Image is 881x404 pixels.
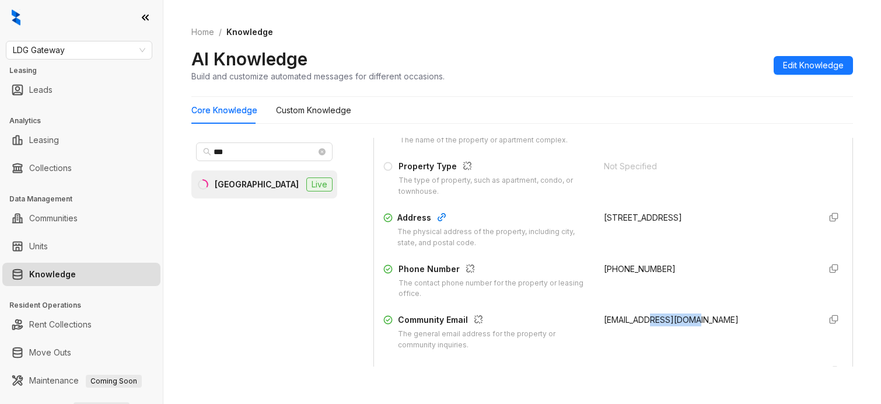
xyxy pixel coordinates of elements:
span: [EMAIL_ADDRESS][DOMAIN_NAME] [604,315,739,325]
li: Leads [2,78,160,102]
button: Edit Knowledge [774,56,853,75]
a: Home [189,26,216,39]
span: search [203,148,211,156]
li: Maintenance [2,369,160,392]
span: [PHONE_NUMBER] [604,264,676,274]
span: Coming Soon [86,375,142,388]
div: Not Specified [604,160,810,173]
h2: AI Knowledge [191,48,307,70]
div: Build and customize automated messages for different occasions. [191,70,445,82]
div: The physical address of the property, including city, state, and postal code. [397,227,590,249]
div: [GEOGRAPHIC_DATA] [215,178,299,191]
h3: Leasing [9,65,163,76]
div: Property Type [398,160,590,175]
span: Knowledge [226,27,273,37]
div: The contact phone number for the property or leasing office. [398,278,590,300]
li: Leasing [2,128,160,152]
a: Leasing [29,128,59,152]
li: Knowledge [2,263,160,286]
span: Live [306,177,333,191]
li: Collections [2,156,160,180]
a: Move Outs [29,341,71,364]
span: close-circle [319,148,326,155]
a: Knowledge [29,263,76,286]
li: Units [2,235,160,258]
li: Move Outs [2,341,160,364]
h3: Data Management [9,194,163,204]
a: Rent Collections [29,313,92,336]
div: Core Knowledge [191,104,257,117]
div: Address [397,211,590,227]
div: Community Email [398,314,590,329]
img: logo [12,9,20,26]
div: The general email address for the property or community inquiries. [398,329,590,351]
h3: Analytics [9,116,163,126]
a: Units [29,235,48,258]
li: Rent Collections [2,313,160,336]
div: [STREET_ADDRESS] [604,211,810,224]
h3: Resident Operations [9,300,163,311]
a: Leads [29,78,53,102]
div: The name of the property or apartment complex. [400,135,568,146]
li: / [219,26,222,39]
a: Collections [29,156,72,180]
div: Phone Number [398,263,590,278]
div: The type of property, such as apartment, condo, or townhouse. [398,175,590,197]
span: LDG Gateway [13,41,145,59]
div: Community Website [400,365,579,380]
a: Communities [29,207,78,230]
span: [URL][DOMAIN_NAME] [604,366,690,376]
li: Communities [2,207,160,230]
span: Edit Knowledge [783,59,844,72]
div: Custom Knowledge [276,104,351,117]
